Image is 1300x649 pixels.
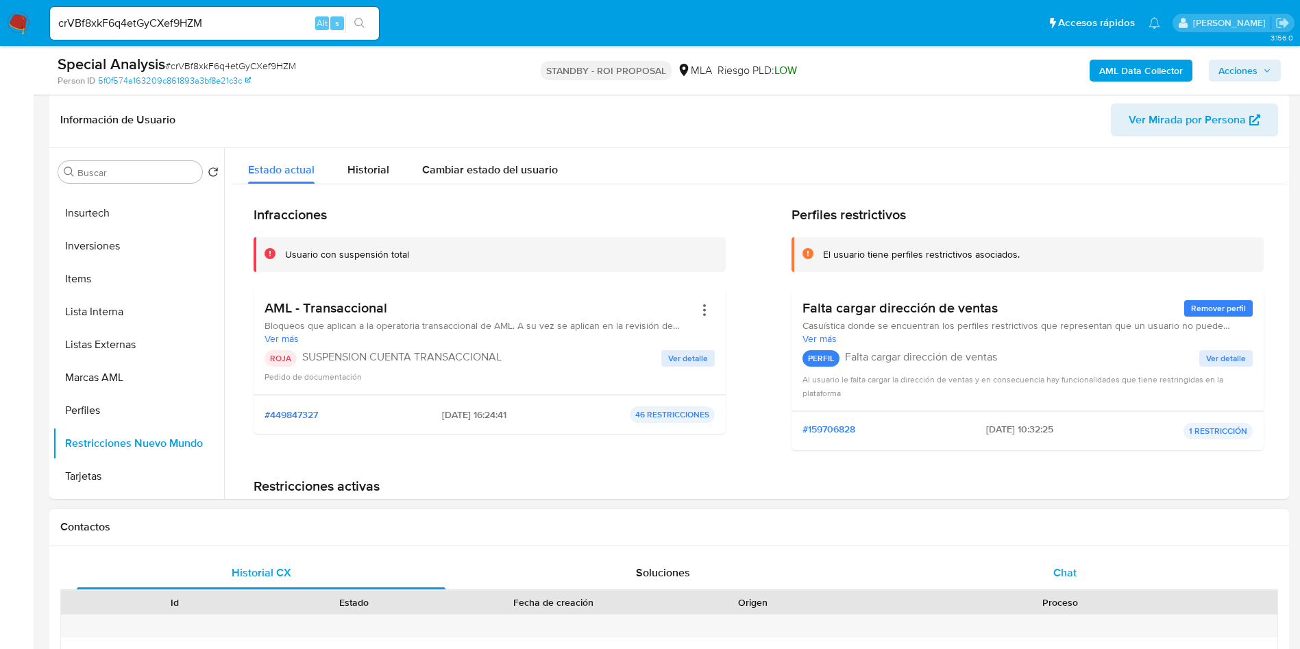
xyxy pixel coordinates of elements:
span: # crVBf8xkF6q4etGyCXef9HZM [165,59,296,73]
span: s [335,16,339,29]
span: Acciones [1218,60,1258,82]
a: 5f0f574a163209c861893a3bf8e21c3c [98,75,251,87]
a: Notificaciones [1149,17,1160,29]
span: Chat [1053,565,1077,580]
button: Restricciones Nuevo Mundo [53,427,224,460]
button: Items [53,262,224,295]
button: Listas Externas [53,328,224,361]
button: Marcas AML [53,361,224,394]
button: Volver al orden por defecto [208,167,219,182]
button: Ver Mirada por Persona [1111,103,1278,136]
div: Proceso [853,596,1268,609]
div: MLA [677,63,712,78]
button: Inversiones [53,230,224,262]
button: AML Data Collector [1090,60,1192,82]
button: Perfiles [53,394,224,427]
span: Historial CX [232,565,291,580]
input: Buscar [77,167,197,179]
a: Salir [1275,16,1290,30]
button: search-icon [345,14,373,33]
span: Accesos rápidos [1058,16,1135,30]
span: LOW [774,62,797,78]
b: AML Data Collector [1099,60,1183,82]
p: gustavo.deseta@mercadolibre.com [1193,16,1271,29]
p: STANDBY - ROI PROPOSAL [541,61,672,80]
button: Lista Interna [53,295,224,328]
span: Riesgo PLD: [718,63,797,78]
h1: Información de Usuario [60,113,175,127]
div: Fecha de creación [454,596,654,609]
span: 3.156.0 [1271,32,1293,43]
div: Estado [274,596,434,609]
span: Soluciones [636,565,690,580]
button: Tarjetas [53,460,224,493]
button: Acciones [1209,60,1281,82]
div: Origen [673,596,833,609]
button: CBT [53,493,224,526]
b: Person ID [58,75,95,87]
input: Buscar usuario o caso... [50,14,379,32]
span: Ver Mirada por Persona [1129,103,1246,136]
span: Alt [317,16,328,29]
h1: Contactos [60,520,1278,534]
div: Id [95,596,255,609]
button: Insurtech [53,197,224,230]
b: Special Analysis [58,53,165,75]
button: Buscar [64,167,75,177]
